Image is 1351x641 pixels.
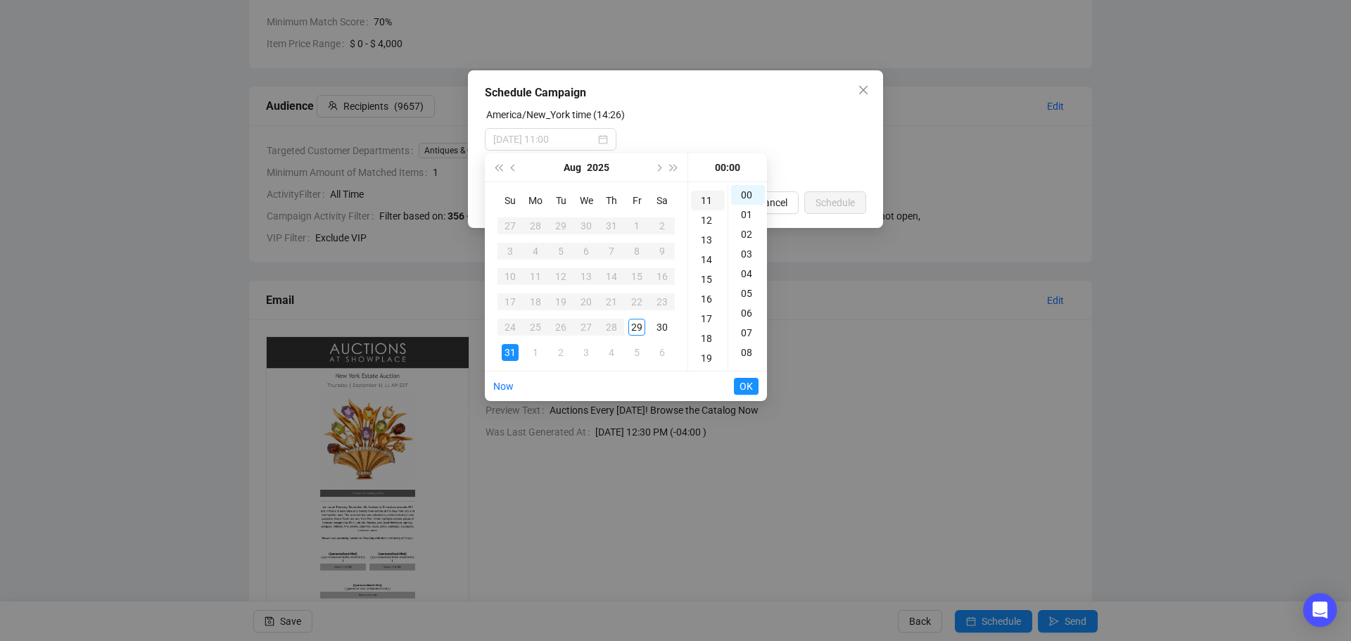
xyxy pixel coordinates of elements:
[731,224,765,244] div: 02
[548,213,573,239] td: 2025-07-29
[628,243,645,260] div: 8
[624,264,649,289] td: 2025-08-15
[691,230,725,250] div: 13
[527,217,544,234] div: 28
[691,289,725,309] div: 16
[599,188,624,213] th: Th
[527,293,544,310] div: 18
[731,205,765,224] div: 01
[523,264,548,289] td: 2025-08-11
[649,188,675,213] th: Sa
[858,84,869,96] span: close
[552,268,569,285] div: 12
[573,289,599,315] td: 2025-08-20
[603,268,620,285] div: 14
[649,315,675,340] td: 2025-08-30
[523,239,548,264] td: 2025-08-04
[523,188,548,213] th: Mo
[523,213,548,239] td: 2025-07-28
[624,188,649,213] th: Fr
[548,188,573,213] th: Tu
[502,268,519,285] div: 10
[1303,593,1337,627] div: Open Intercom Messenger
[573,340,599,365] td: 2025-09-03
[573,188,599,213] th: We
[758,195,787,210] span: Cancel
[523,340,548,365] td: 2025-09-01
[552,319,569,336] div: 26
[587,153,609,182] button: Choose a year
[497,264,523,289] td: 2025-08-10
[502,319,519,336] div: 24
[649,264,675,289] td: 2025-08-16
[599,289,624,315] td: 2025-08-21
[654,268,671,285] div: 16
[852,79,875,101] button: Close
[747,191,799,214] button: Cancel
[497,340,523,365] td: 2025-08-31
[624,340,649,365] td: 2025-09-05
[548,315,573,340] td: 2025-08-26
[691,348,725,368] div: 19
[486,109,625,120] label: America/New_York time (14:26)
[624,289,649,315] td: 2025-08-22
[649,239,675,264] td: 2025-08-09
[691,210,725,230] div: 12
[628,293,645,310] div: 22
[691,269,725,289] div: 15
[649,340,675,365] td: 2025-09-06
[649,213,675,239] td: 2025-08-02
[502,243,519,260] div: 3
[497,213,523,239] td: 2025-07-27
[578,344,595,361] div: 3
[654,344,671,361] div: 6
[497,315,523,340] td: 2025-08-24
[527,268,544,285] div: 11
[497,188,523,213] th: Su
[523,315,548,340] td: 2025-08-25
[599,315,624,340] td: 2025-08-28
[548,340,573,365] td: 2025-09-02
[628,217,645,234] div: 1
[628,268,645,285] div: 15
[497,289,523,315] td: 2025-08-17
[603,293,620,310] div: 21
[731,303,765,323] div: 06
[548,264,573,289] td: 2025-08-12
[734,378,759,395] button: OK
[502,344,519,361] div: 31
[731,362,765,382] div: 09
[497,239,523,264] td: 2025-08-03
[804,191,866,214] button: Schedule
[552,243,569,260] div: 5
[603,243,620,260] div: 7
[666,153,682,182] button: Next year (Control + right)
[691,329,725,348] div: 18
[599,264,624,289] td: 2025-08-14
[485,84,866,101] div: Schedule Campaign
[573,315,599,340] td: 2025-08-27
[603,344,620,361] div: 4
[502,293,519,310] div: 17
[493,132,595,147] input: Select date
[548,239,573,264] td: 2025-08-05
[731,343,765,362] div: 08
[654,293,671,310] div: 23
[578,217,595,234] div: 30
[654,319,671,336] div: 30
[502,217,519,234] div: 27
[650,153,666,182] button: Next month (PageDown)
[624,315,649,340] td: 2025-08-29
[493,381,514,392] a: Now
[599,340,624,365] td: 2025-09-04
[740,373,753,400] span: OK
[654,243,671,260] div: 9
[599,213,624,239] td: 2025-07-31
[523,289,548,315] td: 2025-08-18
[506,153,521,182] button: Previous month (PageUp)
[731,244,765,264] div: 03
[731,323,765,343] div: 07
[731,284,765,303] div: 05
[573,213,599,239] td: 2025-07-30
[731,185,765,205] div: 00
